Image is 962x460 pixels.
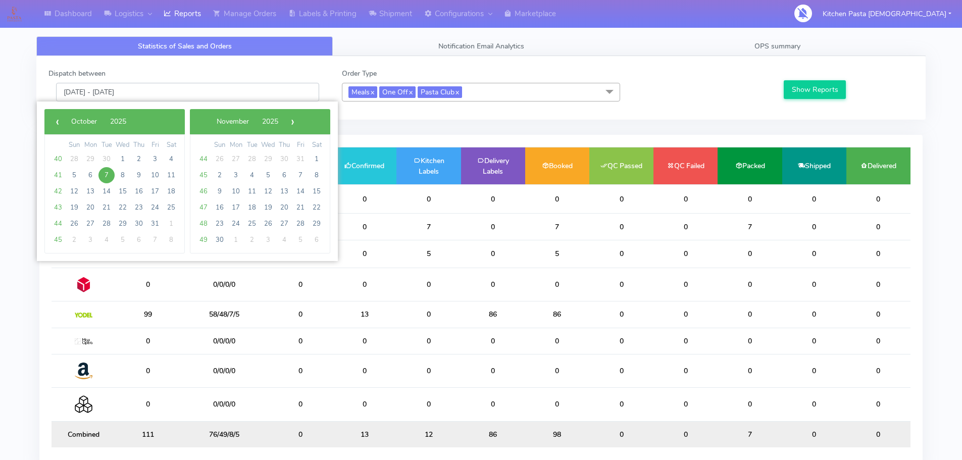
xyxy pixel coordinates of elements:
span: 25 [163,199,179,216]
span: 3 [147,151,163,167]
span: 17 [147,183,163,199]
td: 0 [846,388,910,421]
span: 5 [260,167,276,183]
span: 1 [228,232,244,248]
td: QC Passed [589,147,653,184]
td: 0 [589,240,653,268]
a: x [370,86,374,97]
span: 12 [260,183,276,199]
td: 7 [718,421,782,447]
span: 14 [98,183,115,199]
th: weekday [82,140,98,151]
td: Delivery Labels [461,147,525,184]
td: 0 [396,301,461,328]
td: 0 [782,268,846,301]
span: 30 [212,232,228,248]
span: 22 [309,199,325,216]
td: 0 [589,184,653,214]
span: 29 [260,151,276,167]
span: 4 [163,151,179,167]
th: weekday [66,140,82,151]
span: 2025 [110,117,126,126]
th: weekday [163,140,179,151]
span: 6 [82,167,98,183]
td: 0 [589,354,653,387]
span: 42 [50,183,66,199]
td: 5 [396,240,461,268]
span: 19 [260,199,276,216]
td: 0 [332,354,396,387]
td: 0 [396,328,461,354]
span: 30 [98,151,115,167]
td: 0 [332,240,396,268]
span: 29 [309,216,325,232]
span: 49 [195,232,212,248]
td: 111 [116,421,180,447]
span: 5 [66,167,82,183]
span: 5 [292,232,309,248]
td: 86 [461,421,525,447]
span: November [217,117,249,126]
td: 12 [396,421,461,447]
td: 0 [332,184,396,214]
a: x [454,86,459,97]
td: 0 [653,388,718,421]
td: 0 [589,421,653,447]
td: 0 [653,268,718,301]
span: 28 [66,151,82,167]
td: 0 [589,268,653,301]
td: 0 [846,421,910,447]
td: Combined [52,421,116,447]
bs-datepicker-navigation-view: ​ ​ ​ [49,115,148,124]
span: 28 [292,216,309,232]
button: 2025 [256,114,285,129]
button: Show Reports [784,80,846,99]
td: 0 [782,388,846,421]
span: 13 [82,183,98,199]
th: weekday [212,140,228,151]
td: 58/48/7/5 [180,301,268,328]
span: 16 [131,183,147,199]
td: 0 [525,388,589,421]
span: 5 [115,232,131,248]
bs-daterangepicker-container: calendar [37,101,338,261]
img: Amazon [75,362,92,380]
span: 1 [309,151,325,167]
span: 31 [292,151,309,167]
span: Pasta Club [418,86,462,98]
span: Meals [348,86,377,98]
td: 0 [589,301,653,328]
span: 18 [163,183,179,199]
span: 40 [50,151,66,167]
span: 3 [228,167,244,183]
button: October [65,114,104,129]
span: 46 [195,183,212,199]
td: 0 [525,328,589,354]
td: 0/0/0/0 [180,268,268,301]
span: 23 [131,199,147,216]
label: Dispatch between [48,68,106,79]
span: 1 [163,216,179,232]
span: 11 [163,167,179,183]
span: 8 [309,167,325,183]
button: ‹ [49,114,65,129]
td: 0 [846,328,910,354]
img: Yodel [75,313,92,318]
span: 10 [147,167,163,183]
button: 2025 [104,114,133,129]
td: 0 [846,214,910,240]
td: 0 [268,354,332,387]
span: 26 [66,216,82,232]
span: 27 [228,151,244,167]
td: 0 [653,421,718,447]
button: November [210,114,256,129]
button: Kitchen Pasta [DEMOGRAPHIC_DATA] [815,4,959,24]
td: 0 [396,268,461,301]
label: Order Type [342,68,377,79]
span: 7 [147,232,163,248]
span: 29 [115,216,131,232]
td: 0 [396,388,461,421]
td: Booked [525,147,589,184]
td: 0 [116,328,180,354]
